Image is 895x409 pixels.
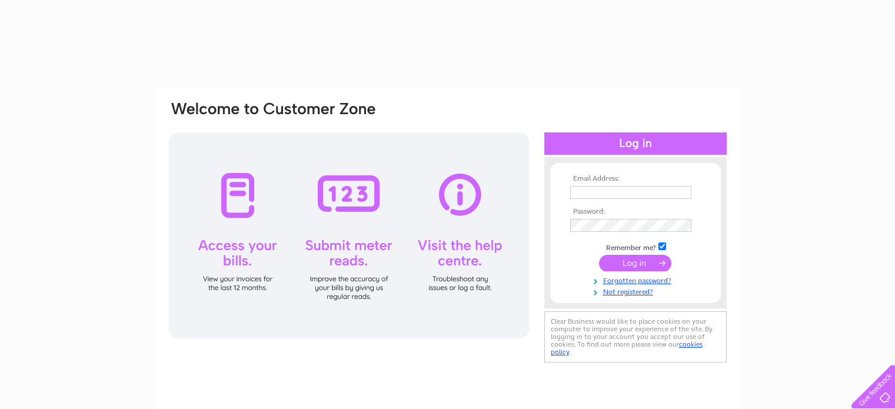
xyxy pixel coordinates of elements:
td: Remember me? [567,241,704,252]
a: Not registered? [570,285,704,297]
th: Password: [567,208,704,216]
a: Forgotten password? [570,274,704,285]
th: Email Address: [567,175,704,183]
div: Clear Business would like to place cookies on your computer to improve your experience of the sit... [544,311,727,363]
input: Submit [599,255,671,271]
a: cookies policy [551,340,703,356]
